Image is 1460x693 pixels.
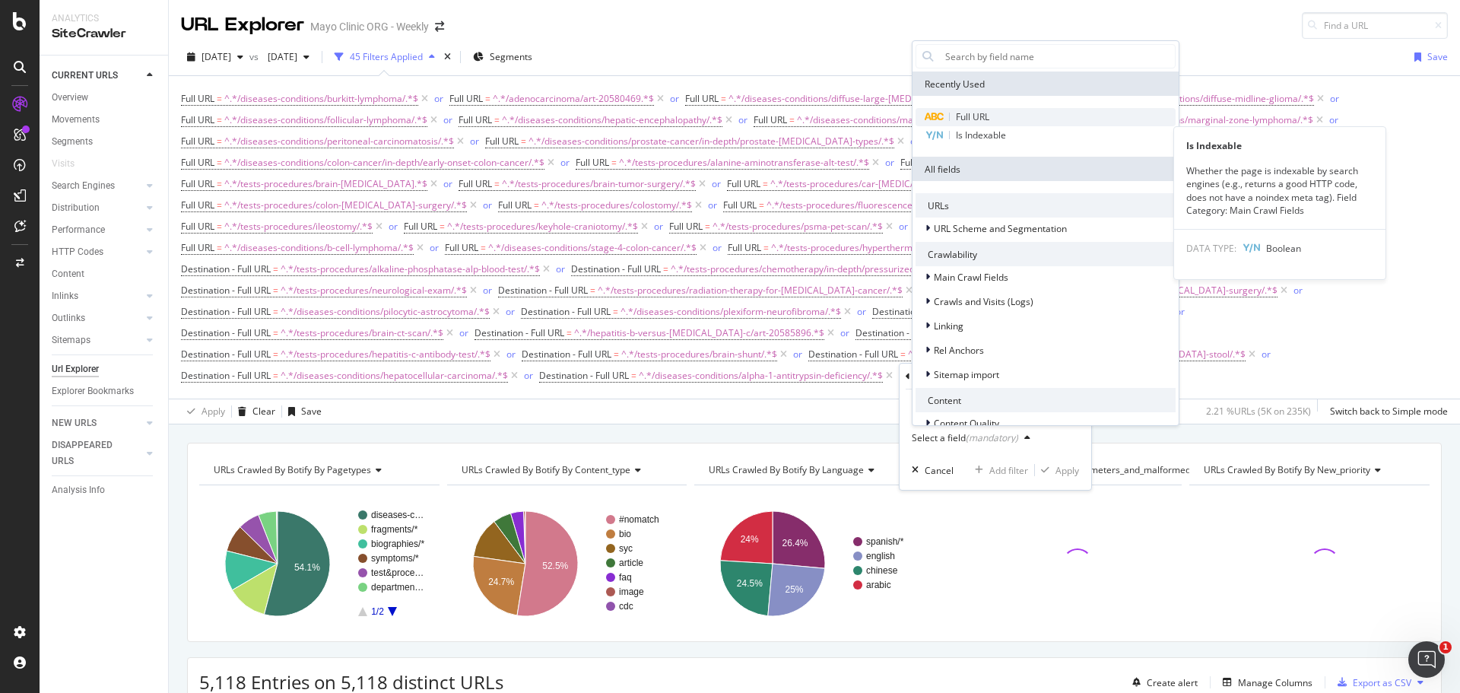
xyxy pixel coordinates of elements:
button: or [793,347,802,361]
input: Search by field name [939,44,1175,68]
div: or [434,92,443,105]
div: or [910,135,919,148]
div: Save [301,405,322,418]
span: = [663,262,668,275]
div: Crawlability [916,242,1176,266]
span: ^.*/tests-procedures/neurological-exam/.*$ [281,280,467,301]
div: or [654,220,663,233]
span: = [611,156,617,169]
span: Full URL [669,220,703,233]
span: = [217,177,222,190]
span: = [534,199,539,211]
span: = [481,241,486,254]
div: Performance [52,222,105,238]
text: symptoms/* [371,553,419,564]
div: Analytics [52,12,156,25]
button: or [389,219,398,234]
span: ^.*/diseases-conditions/colon-cancer/in-depth/early-onset-colon-cancer/.*$ [224,152,544,173]
div: or [899,220,908,233]
h4: URLs Crawled By Botify By parameters_and_malformed_urls [954,458,1233,482]
span: Is Indexable [956,129,1006,141]
span: = [273,369,278,382]
span: = [217,199,222,211]
span: ^.*/adenocarcinoma/art-20580469.*$ [493,88,654,110]
span: Full URL [459,177,492,190]
div: Explorer Bookmarks [52,383,134,399]
button: or [708,198,717,212]
span: ^.*/diseases-conditions/marginal-zone-lymphoma/.*$ [1085,110,1313,131]
text: article [619,558,643,568]
div: or [1262,348,1271,361]
span: Full URL [181,177,214,190]
a: DISAPPEARED URLS [52,437,142,469]
button: Save [282,399,322,424]
svg: A chart. [447,497,685,630]
div: All fields [912,157,1179,181]
div: Distribution [52,200,100,216]
span: = [614,348,619,361]
div: Whether the page is indexable by search engines (e.g., returns a good HTTP code, does not have a ... [1174,164,1385,217]
span: Full URL [956,110,989,123]
button: or [506,347,516,361]
div: or [713,241,722,254]
span: Full URL [181,199,214,211]
text: english [866,551,895,561]
button: or [654,219,663,234]
span: Destination - Full URL [498,284,588,297]
button: or [1176,304,1185,319]
div: URLs [916,193,1176,218]
button: or [840,326,849,340]
span: = [613,305,618,318]
div: Apply [202,405,225,418]
a: Explorer Bookmarks [52,383,157,399]
div: or [885,156,894,169]
svg: A chart. [199,497,437,630]
span: = [217,241,222,254]
span: ^.*/diseases-conditions/mantle-cell-lymphoma/.*$ [797,110,1011,131]
span: = [217,113,222,126]
span: Destination - Full URL [855,326,945,339]
a: Outlinks [52,310,142,326]
span: Full URL [727,177,760,190]
div: or [430,241,439,254]
span: ^.*/tests-procedures/hepatitis-c-antibody-test/.*$ [281,344,490,365]
div: URL Explorer [181,12,304,38]
button: or [434,91,443,106]
a: Movements [52,112,157,128]
button: or [670,91,679,106]
button: or [857,304,866,319]
span: Full URL [181,220,214,233]
input: Find a URL [1302,12,1448,39]
div: Create alert [1147,676,1198,689]
span: = [217,156,222,169]
div: times [441,49,454,65]
span: = [217,220,222,233]
div: or [840,326,849,339]
button: Switch back to Simple mode [1324,399,1448,424]
span: = [494,113,500,126]
div: or [857,305,866,318]
span: ^.*/diseases-conditions/hepatocellular-carcinoma/.*$ [281,365,508,386]
button: 45 Filters Applied [328,45,441,69]
span: Full URL [498,199,532,211]
div: Mayo Clinic ORG - Weekly [310,19,429,34]
button: or [713,240,722,255]
div: (mandatory) [966,431,1018,444]
button: or [712,176,721,191]
span: Destination - Full URL [474,326,564,339]
div: Save [1427,50,1448,63]
button: [DATE] [262,45,316,69]
span: Destination - Full URL [181,369,271,382]
span: ^.*/diseases-conditions/stage-4-colon-cancer/.*$ [488,237,697,259]
span: = [217,135,222,148]
div: or [506,305,515,318]
div: A chart. [694,497,932,630]
span: Full URL [181,241,214,254]
span: ^.*/diseases-conditions/pilocytic-astrocytoma/.*$ [281,301,490,323]
span: = [567,326,572,339]
h4: URLs Crawled By Botify By language [706,458,921,482]
div: Select a field [912,434,1018,443]
span: ^.*/diseases-conditions/peritoneal-carcinomatosis/.*$ [224,131,454,152]
span: Destination - Full URL [808,348,898,361]
span: Full URL [723,199,757,211]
